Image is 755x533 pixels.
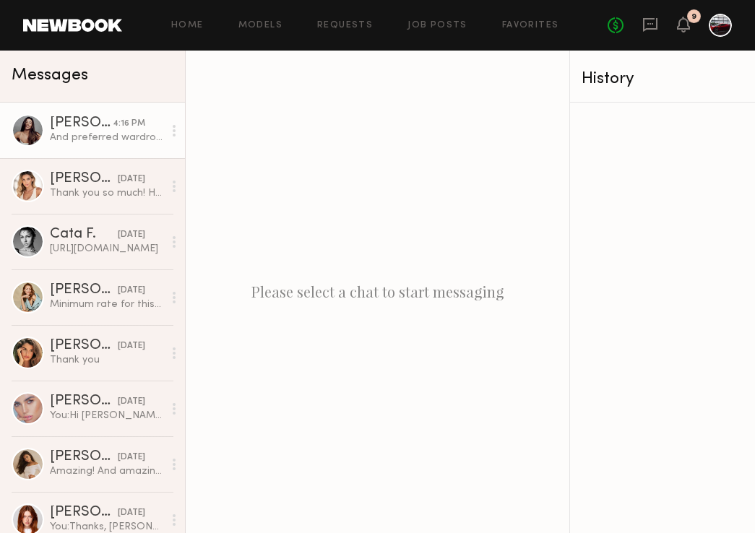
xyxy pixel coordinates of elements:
div: [DATE] [118,284,145,298]
div: [PERSON_NAME] [50,283,118,298]
div: [DATE] [118,173,145,186]
div: [PERSON_NAME] [50,394,118,409]
a: Models [238,21,282,30]
div: Amazing! And amazing thank you! [50,464,163,478]
div: You: Hi [PERSON_NAME]- thank you so much! It was great working with you :) [50,409,163,422]
div: 4:16 PM [113,117,145,131]
a: Requests [317,21,373,30]
div: Please select a chat to start messaging [186,51,569,533]
div: [PERSON_NAME] [50,116,113,131]
div: And preferred wardrobe? [50,131,163,144]
div: 9 [691,13,696,21]
div: [PERSON_NAME] [50,506,118,520]
div: Thank you so much! Hope to work with you again in the future. Have a great week! :) [50,186,163,200]
div: Minimum rate for this work + usage is 2K [50,298,163,311]
div: [PERSON_NAME] [PERSON_NAME] [50,172,118,186]
div: History [582,71,743,87]
a: Favorites [502,21,559,30]
div: [DATE] [118,339,145,353]
div: [PERSON_NAME] [50,339,118,353]
div: Thank you [50,353,163,367]
div: [DATE] [118,506,145,520]
div: Cata F. [50,227,118,242]
a: Home [171,21,204,30]
div: [DATE] [118,228,145,242]
div: [DATE] [118,451,145,464]
div: [URL][DOMAIN_NAME] [50,242,163,256]
span: Messages [12,67,88,84]
a: Job Posts [407,21,467,30]
div: [DATE] [118,395,145,409]
div: [PERSON_NAME] [50,450,118,464]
